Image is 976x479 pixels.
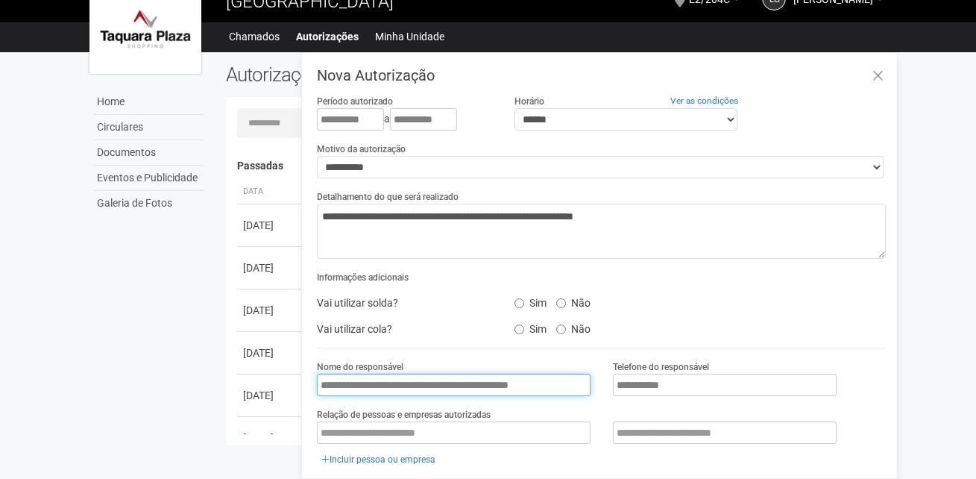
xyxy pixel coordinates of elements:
[93,115,204,140] a: Circulares
[670,96,738,106] a: Ver as condições
[556,318,591,336] label: Não
[237,180,304,204] th: Data
[317,408,491,422] label: Relação de pessoas e empresas autorizadas
[243,388,298,403] div: [DATE]
[556,292,591,310] label: Não
[317,190,459,204] label: Detalhamento do que será realizado
[317,68,886,83] h3: Nova Autorização
[514,318,547,336] label: Sim
[243,260,298,275] div: [DATE]
[243,218,298,233] div: [DATE]
[317,143,406,156] label: Motivo da autorização
[613,360,709,374] label: Telefone do responsável
[514,292,547,310] label: Sim
[556,325,566,334] input: Não
[229,26,280,47] a: Chamados
[514,325,524,334] input: Sim
[93,166,204,191] a: Eventos e Publicidade
[317,95,393,108] label: Período autorizado
[226,63,545,86] h2: Autorizações
[375,26,444,47] a: Minha Unidade
[93,191,204,216] a: Galeria de Fotos
[237,160,876,172] h4: Passadas
[514,95,544,108] label: Horário
[93,90,204,115] a: Home
[514,298,524,308] input: Sim
[317,108,491,131] div: a
[317,271,409,284] label: Informações adicionais
[306,318,503,340] div: Vai utilizar cola?
[296,26,359,47] a: Autorizações
[306,292,503,314] div: Vai utilizar solda?
[93,140,204,166] a: Documentos
[243,303,298,318] div: [DATE]
[243,431,298,445] div: [DATE]
[556,298,566,308] input: Não
[243,345,298,360] div: [DATE]
[317,451,440,468] a: Incluir pessoa ou empresa
[317,360,403,374] label: Nome do responsável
